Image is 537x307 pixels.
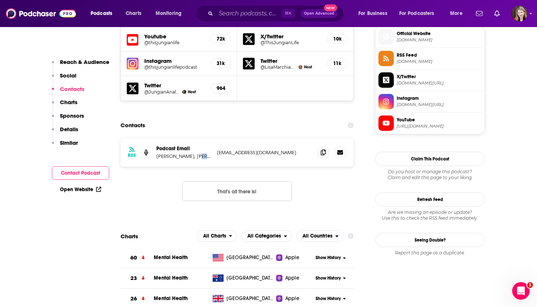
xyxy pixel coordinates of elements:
[52,99,77,112] button: Charts
[375,209,485,221] div: Are we missing an episode or update? Use this to check the RSS feed immediately.
[378,29,481,45] a: Official Website[DOMAIN_NAME]
[395,8,445,19] button: open menu
[316,296,341,302] span: Show History
[296,230,343,242] button: open menu
[226,295,274,302] span: United Kingdom
[450,8,462,19] span: More
[60,139,78,146] p: Similar
[52,166,109,180] button: Contact Podcast
[217,60,225,67] h5: 31k
[445,8,472,19] button: open menu
[154,275,188,281] a: Mental Health
[397,30,481,37] span: Official Website
[353,8,396,19] button: open menu
[52,72,76,86] button: Social
[197,230,237,242] h2: Platforms
[197,230,237,242] button: open menu
[247,234,281,239] span: All Categories
[397,102,481,107] span: instagram.com/thisjungianlifepodcast
[397,59,481,64] span: anchor.fm
[130,274,137,283] h3: 23
[241,230,292,242] h2: Categories
[226,254,274,261] span: United States
[60,186,101,193] a: Open Website
[375,233,485,247] a: Seeing Double?
[511,5,528,22] img: User Profile
[285,274,299,282] span: Apple
[527,282,533,288] span: 1
[378,115,481,131] a: YouTube[URL][DOMAIN_NAME]
[144,64,205,70] h5: @thisjungianlifepodcast
[511,5,528,22] button: Show profile menu
[121,248,154,268] a: 60
[397,95,481,102] span: Instagram
[511,5,528,22] span: Logged in as galaxygirl
[154,254,188,261] a: Mental Health
[276,254,313,261] a: Apple
[52,58,109,72] button: Reach & Audience
[301,9,338,18] button: Open AdvancedNew
[60,126,78,133] p: Details
[6,7,76,20] a: Podchaser - Follow, Share and Rate Podcasts
[60,86,84,92] p: Contacts
[260,64,296,70] a: @LisaMarchiano
[375,169,485,181] div: Claim and edit this page to your liking.
[313,296,349,302] button: Show History
[304,65,312,69] span: Host
[210,274,277,282] a: [GEOGRAPHIC_DATA]
[203,234,226,239] span: All Charts
[276,274,313,282] a: Apple
[121,268,154,288] a: 23
[210,254,277,261] a: [GEOGRAPHIC_DATA]
[52,112,84,126] button: Sponsors
[60,58,109,65] p: Reach & Audience
[358,8,387,19] span: For Business
[126,8,141,19] span: Charts
[128,152,136,158] h3: RSS
[260,57,321,64] h5: Twitter
[304,12,334,15] span: Open Advanced
[399,8,434,19] span: For Podcasters
[375,192,485,206] button: Refresh Feed
[397,37,481,43] span: ThisJungianLife.com
[217,85,225,91] h5: 964
[378,72,481,88] a: X/Twitter[DOMAIN_NAME][URL]
[378,51,481,66] a: RSS Feed[DOMAIN_NAME]
[144,33,205,40] h5: Youtube
[127,58,138,69] img: iconImage
[217,36,225,42] h5: 72k
[378,94,481,109] a: Instagram[DOMAIN_NAME][URL]
[130,254,137,262] h3: 60
[397,52,481,58] span: RSS Feed
[182,90,186,94] img: Joseph R. Lee
[491,7,503,20] a: Show notifications dropdown
[144,82,205,89] h5: Twitter
[333,60,341,67] h5: 11k
[276,295,313,302] a: Apple
[156,153,211,159] p: [PERSON_NAME], [PERSON_NAME], [PERSON_NAME]
[85,8,122,19] button: open menu
[260,40,321,45] h5: @ThisJungianLife
[144,40,205,45] a: @thisjungianlife
[296,230,343,242] h2: Countries
[313,275,349,281] button: Show History
[217,149,312,156] p: [EMAIL_ADDRESS][DOMAIN_NAME]
[121,118,145,132] h2: Contacts
[151,8,191,19] button: open menu
[397,124,481,129] span: https://www.youtube.com/@thisjungianlife
[285,295,299,302] span: Apple
[216,8,281,19] input: Search podcasts, credits, & more...
[316,275,341,281] span: Show History
[397,80,481,86] span: twitter.com/ThisJungianLife
[144,89,179,95] a: @JungianAnalyst1
[154,295,188,302] a: Mental Health
[60,99,77,106] p: Charts
[512,282,530,300] iframe: Intercom live chat
[316,255,341,261] span: Show History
